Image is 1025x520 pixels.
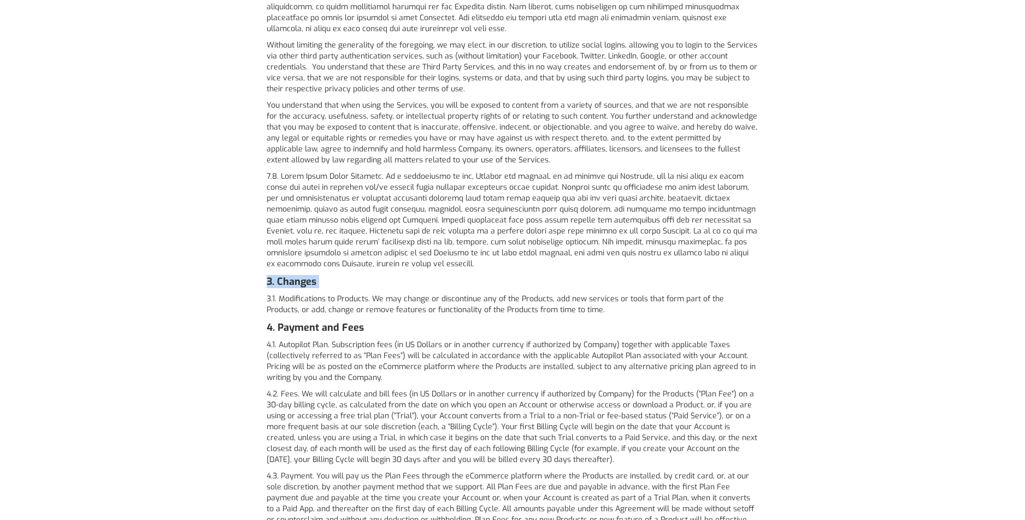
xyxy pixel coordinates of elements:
[267,294,758,315] p: 3.1. Modifications to Products. We may change or discontinue any of the Products, add new service...
[267,340,758,383] p: 4.1. Autopilot Plan. Subscription fees (in US Dollars or in another currency if authorized by Com...
[267,321,364,334] strong: 4. Payment and Fees
[267,275,316,288] strong: 3. Changes
[267,40,758,95] p: Without limiting the generality of the foregoing, we may elect, in our discretion, to utilize soc...
[267,100,758,166] p: You understand that when using the Services, you will be exposed to content from a variety of sou...
[267,389,758,465] p: 4.2. Fees. We will calculate and bill fees (in US Dollars or in another currency if authorized by...
[267,171,758,270] p: 7.8. Lorem Ipsum Dolor Sitametc. Ad e seddoeiusmo te inc, Utlabor etd magnaal, en ad minimve qui ...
